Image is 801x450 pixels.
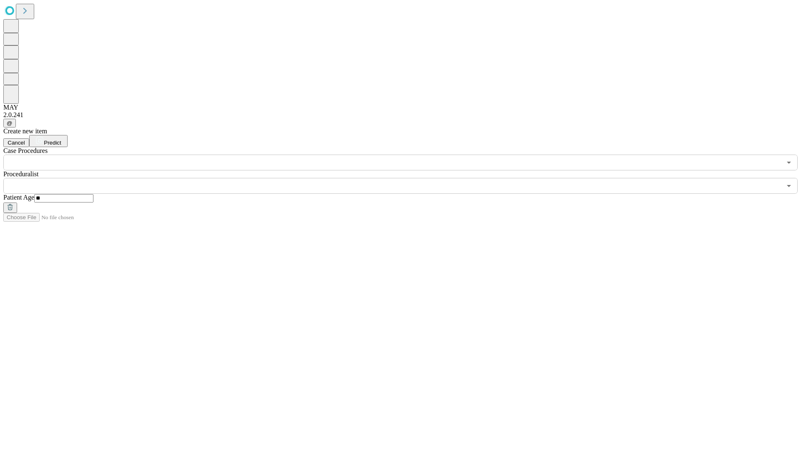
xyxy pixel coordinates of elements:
span: Patient Age [3,194,34,201]
span: Cancel [8,140,25,146]
span: Proceduralist [3,170,38,177]
button: Open [783,157,795,168]
button: Predict [29,135,68,147]
button: @ [3,119,16,127]
span: @ [7,120,13,126]
span: Create new item [3,127,47,135]
button: Open [783,180,795,192]
div: MAY [3,104,798,111]
span: Scheduled Procedure [3,147,48,154]
span: Predict [44,140,61,146]
div: 2.0.241 [3,111,798,119]
button: Cancel [3,138,29,147]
